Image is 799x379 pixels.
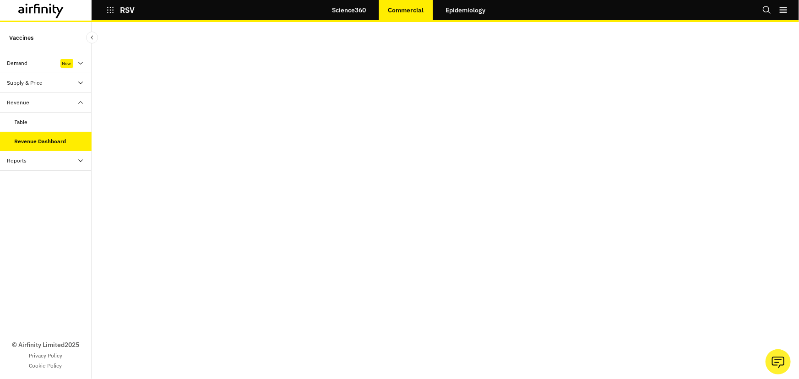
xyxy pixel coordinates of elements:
button: Search [762,2,772,18]
p: Commercial [388,6,424,14]
button: RSV [106,2,135,18]
div: Revenue Dashboard [15,137,66,146]
div: Supply & Price [7,79,43,87]
p: © Airfinity Limited 2025 [12,340,79,350]
div: Revenue [7,98,30,107]
p: Vaccines [9,29,33,46]
a: Privacy Policy [29,352,62,360]
div: Reports [7,157,27,165]
div: New [60,59,73,68]
div: Table [15,118,28,126]
a: Cookie Policy [29,362,62,370]
p: RSV [120,6,135,14]
div: Demand [7,59,28,67]
button: Close Sidebar [86,32,98,43]
button: Ask our analysts [766,349,791,374]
